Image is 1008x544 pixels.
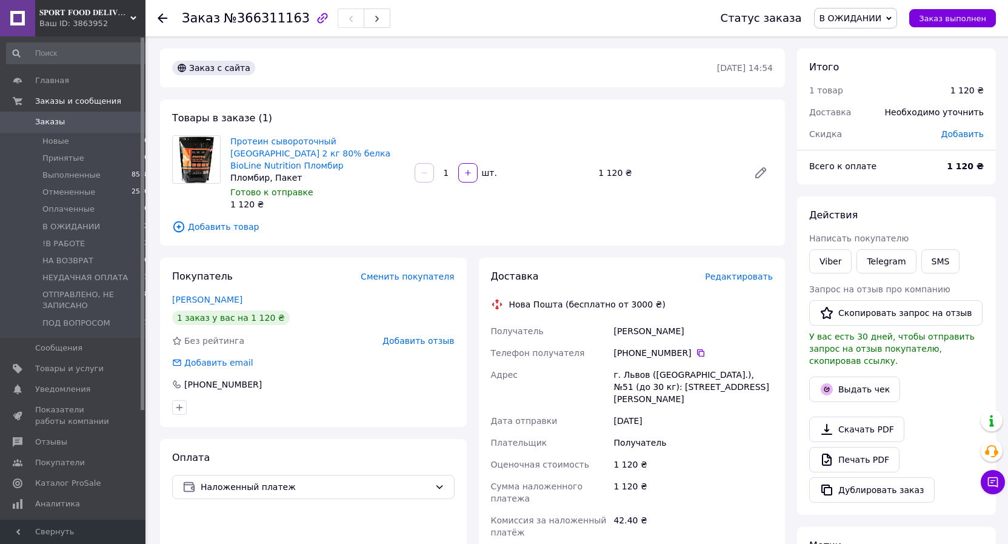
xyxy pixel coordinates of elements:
div: Получатель [611,432,775,454]
span: Отмененные [42,187,95,198]
span: Товары и услуги [35,363,104,374]
div: 1 120 ₴ [593,164,744,181]
span: Аналитика [35,499,80,509]
span: 0 [144,255,149,266]
div: 42.40 ₴ [611,509,775,543]
button: Скопировать запрос на отзыв [809,300,983,326]
span: Заказы [35,116,65,127]
span: Плательщик [491,438,547,448]
img: Протеин сывороточный Германия 2 кг 80% белка BioLine Nutrition Пломбир [179,136,214,183]
span: Отзывы [35,437,67,448]
div: Необходимо уточнить [878,99,991,126]
a: Скачать PDF [809,417,904,442]
span: Сменить покупателя [361,272,454,281]
span: Оплаченные [42,204,95,215]
span: Сообщения [35,343,82,354]
span: Покупатели [35,457,85,468]
span: 8538 [132,170,149,181]
div: Вернуться назад [158,12,167,24]
button: Чат с покупателем [981,470,1005,494]
span: Товары в заказе (1) [172,112,272,124]
span: Наложенный платеж [201,480,430,494]
span: Главная [35,75,69,86]
time: [DATE] 14:54 [717,63,773,73]
span: Доставка [809,107,851,117]
div: шт. [479,167,498,179]
span: !В РАБОТЕ [42,238,85,249]
div: 1 120 ₴ [950,84,984,96]
button: Выдать чек [809,377,900,402]
div: Ваш ID: 3863952 [39,18,145,29]
span: Оплата [172,452,210,463]
span: Запрос на отзыв про компанию [809,284,950,294]
span: Заказы и сообщения [35,96,121,107]
span: Добавить отзыв [382,336,454,346]
div: [PERSON_NAME] [611,320,775,342]
div: Добавить email [183,357,255,369]
button: SMS [921,249,960,274]
span: Заказ [182,11,220,25]
a: Редактировать [749,161,773,185]
b: 1 120 ₴ [947,161,984,171]
span: Каталог ProSale [35,478,101,489]
span: ОТПРАВЛЕНО, НЕ ЗАПИСАНО [42,289,144,311]
span: 0 [144,153,149,164]
span: Скидка [809,129,842,139]
div: 1 заказ у вас на 1 120 ₴ [172,311,290,325]
span: 8 [144,289,149,311]
span: НЕУДАЧНАЯ ОПЛАТА [42,272,128,283]
span: Редактировать [705,272,773,281]
a: Viber [809,249,852,274]
span: В ОЖИДАНИИ [42,221,100,232]
span: НА ВОЗВРАТ [42,255,93,266]
div: г. Львов ([GEOGRAPHIC_DATA].), №51 (до 30 кг): [STREET_ADDRESS][PERSON_NAME] [611,364,775,410]
div: 1 120 ₴ [230,198,405,210]
button: Дублировать заказ [809,477,935,503]
span: Уведомления [35,384,90,395]
span: В ОЖИДАНИИ [819,13,882,23]
a: Telegram [856,249,916,274]
a: [PERSON_NAME] [172,295,242,304]
div: Пломбир, Пакет [230,172,405,184]
span: 2580 [132,187,149,198]
span: 13 [140,238,149,249]
span: Добавить [941,129,984,139]
span: Комиссия за наложенный платёж [491,515,607,537]
span: Всего к оплате [809,161,876,171]
span: Сумма наложенного платежа [491,482,582,503]
div: [DATE] [611,410,775,432]
span: Готово к отправке [230,187,313,197]
span: У вас есть 30 дней, чтобы отправить запрос на отзыв покупателю, скопировав ссылку. [809,332,975,366]
span: 2 [144,221,149,232]
span: Добавить товар [172,220,773,233]
span: Получатель [491,326,544,336]
span: Новые [42,136,69,147]
span: Принятые [42,153,84,164]
div: [PHONE_NUMBER] [613,347,773,359]
span: Заказ выполнен [919,14,986,23]
span: 1 товар [809,86,843,95]
div: Статус заказа [721,12,802,24]
span: 1 [144,272,149,283]
span: Показатели работы компании [35,405,112,426]
span: Телефон получателя [491,348,585,358]
span: Дата отправки [491,416,558,426]
div: Нова Пошта (бесплатно от 3000 ₴) [506,298,669,311]
span: Покупатель [172,270,233,282]
div: [PHONE_NUMBER] [183,378,263,391]
span: Итого [809,61,839,73]
div: Добавить email [171,357,255,369]
span: 0 [144,136,149,147]
span: Выполненные [42,170,101,181]
button: Заказ выполнен [909,9,996,27]
span: Доставка [491,270,539,282]
span: Действия [809,209,858,221]
a: Печать PDF [809,447,900,472]
span: Написать покупателю [809,233,909,243]
span: Адрес [491,370,518,380]
span: 𝐒𝐏𝐎𝐑𝐓 𝐅𝐎𝐎𝐃 𝐃𝐄𝐋𝐈𝐕𝐄𝐑𝐘 [39,7,130,18]
span: 0 [144,204,149,215]
div: Заказ с сайта [172,61,255,75]
span: ПОД ВОПРОСОМ [42,318,110,329]
div: 1 120 ₴ [611,454,775,475]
